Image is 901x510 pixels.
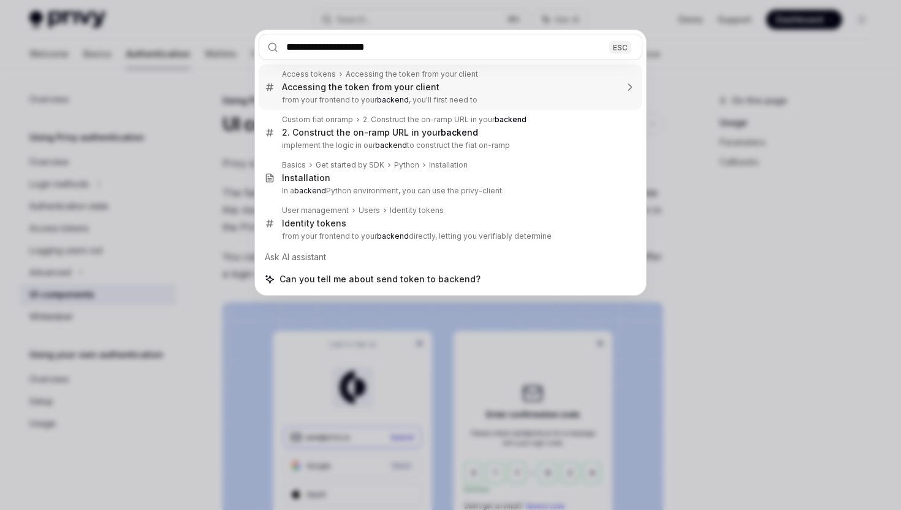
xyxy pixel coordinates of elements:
[394,160,419,170] div: Python
[282,160,306,170] div: Basics
[279,273,481,285] span: Can you tell me about send token to backend?
[282,127,478,138] div: 2. Construct the on-ramp URL in your
[441,127,478,137] b: backend
[282,115,353,125] div: Custom fiat onramp
[375,141,407,150] b: backend
[294,186,326,195] b: backend
[609,41,631,53] div: ESC
[282,69,336,79] div: Access tokens
[363,115,527,125] div: 2. Construct the on-ramp URL in your
[282,231,617,241] p: from your frontend to your directly, letting you verifiably determine
[282,172,330,184] div: Installation
[282,218,346,229] div: Identity tokens
[259,246,642,268] div: Ask AI assistant
[316,160,384,170] div: Get started by SDK
[377,231,409,241] b: backend
[390,206,444,215] div: Identity tokens
[429,160,468,170] div: Installation
[359,206,380,215] div: Users
[282,82,439,93] div: Accessing the token from your client
[282,206,349,215] div: User management
[377,95,409,104] b: backend
[495,115,527,124] b: backend
[346,69,478,79] div: Accessing the token from your client
[282,186,617,196] p: In a Python environment, you can use the privy-client
[282,95,617,105] p: from your frontend to your , you'll first need to
[282,141,617,150] p: implement the logic in our to construct the fiat on-ramp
